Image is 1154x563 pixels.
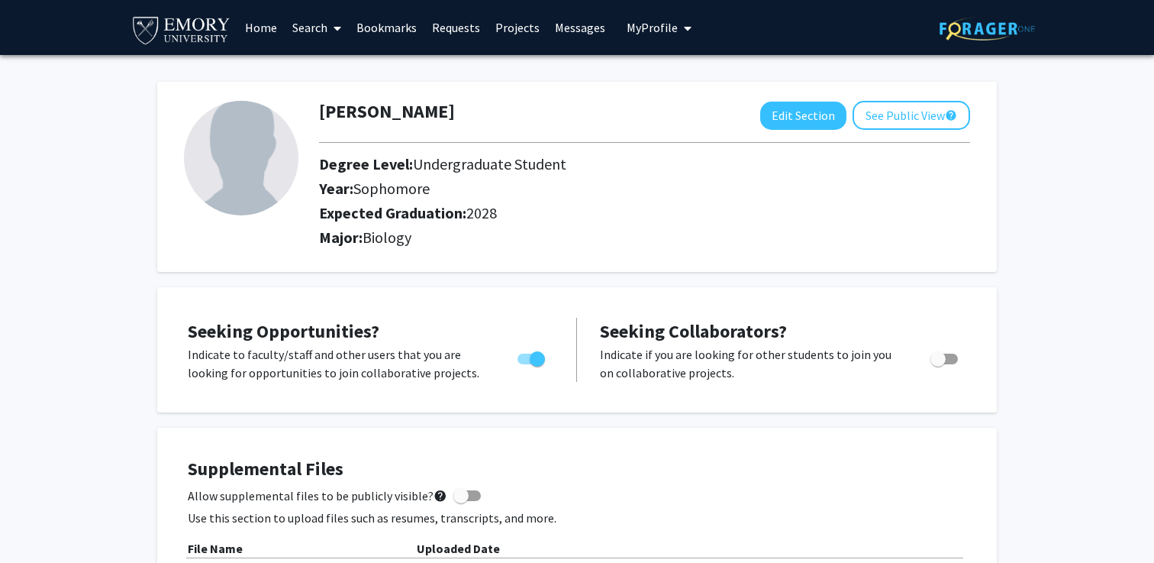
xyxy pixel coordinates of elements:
[188,509,966,527] p: Use this section to upload files such as resumes, transcripts, and more.
[188,345,488,382] p: Indicate to faculty/staff and other users that you are looking for opportunities to join collabor...
[466,203,497,222] span: 2028
[188,458,966,480] h4: Supplemental Files
[131,12,232,47] img: Emory University Logo
[945,106,957,125] mat-icon: help
[511,345,553,368] div: Toggle
[353,179,430,198] span: Sophomore
[319,204,901,222] h2: Expected Graduation:
[319,155,901,173] h2: Degree Level:
[424,1,488,54] a: Requests
[349,1,424,54] a: Bookmarks
[184,101,298,215] img: Profile Picture
[188,541,243,556] b: File Name
[319,228,970,247] h2: Major:
[319,101,455,123] h1: [PERSON_NAME]
[285,1,349,54] a: Search
[940,17,1035,40] img: ForagerOne Logo
[417,541,500,556] b: Uploaded Date
[319,180,901,198] h2: Year:
[600,345,901,382] p: Indicate if you are looking for other students to join you on collaborative projects.
[237,1,285,54] a: Home
[188,319,379,343] span: Seeking Opportunities?
[434,487,447,505] mat-icon: help
[853,101,970,130] button: See Public View
[11,494,65,552] iframe: Chat
[760,102,846,130] button: Edit Section
[413,154,566,173] span: Undergraduate Student
[924,345,966,368] div: Toggle
[363,228,411,247] span: Biology
[188,487,447,505] span: Allow supplemental files to be publicly visible?
[627,20,678,35] span: My Profile
[600,319,787,343] span: Seeking Collaborators?
[547,1,613,54] a: Messages
[488,1,547,54] a: Projects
